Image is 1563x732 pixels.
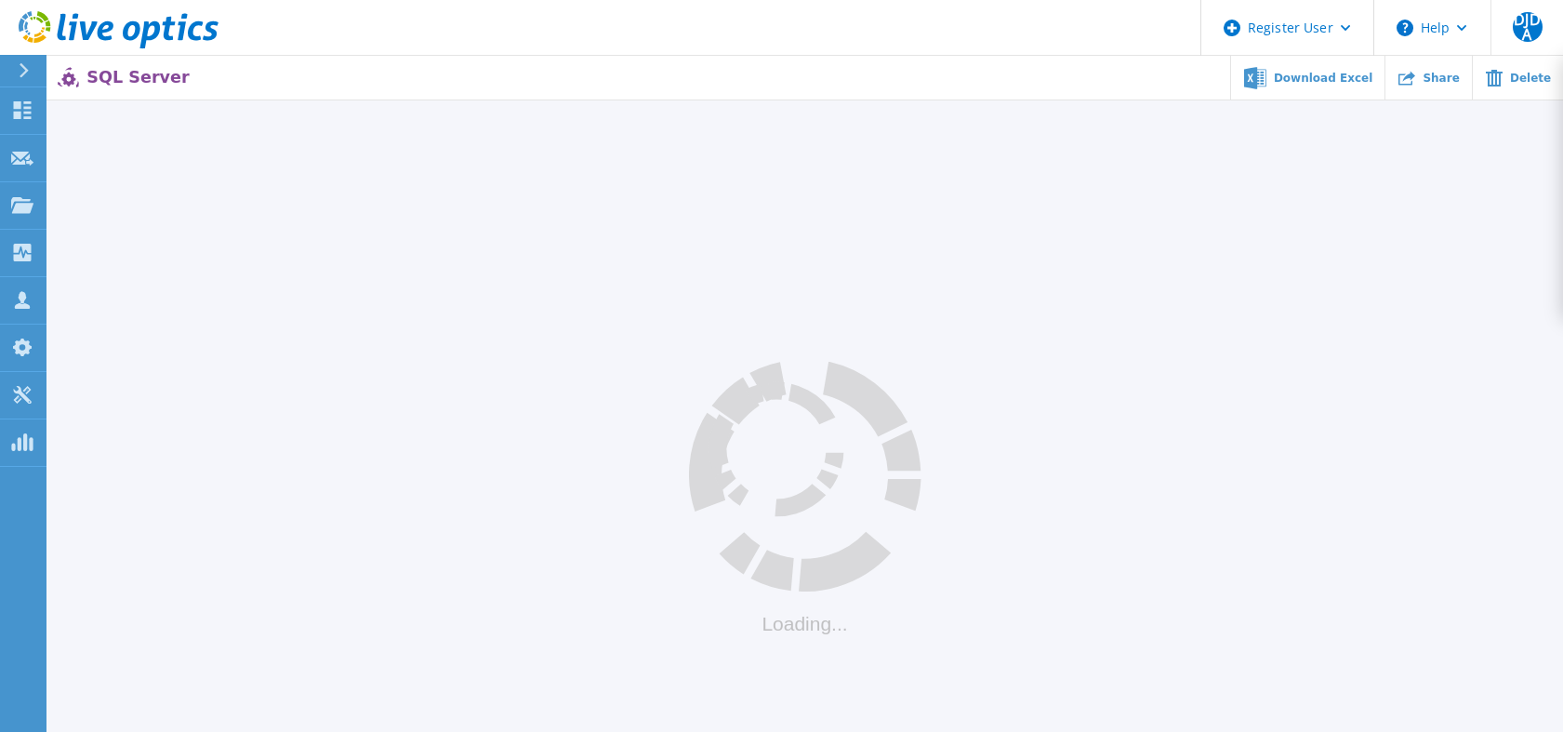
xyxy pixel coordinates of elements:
span: Download Excel [1274,73,1372,84]
p: SQL Server [86,68,189,87]
span: Delete [1510,73,1551,84]
div: Loading... [689,613,921,635]
span: Share [1423,73,1459,84]
span: DJDA [1513,12,1543,42]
